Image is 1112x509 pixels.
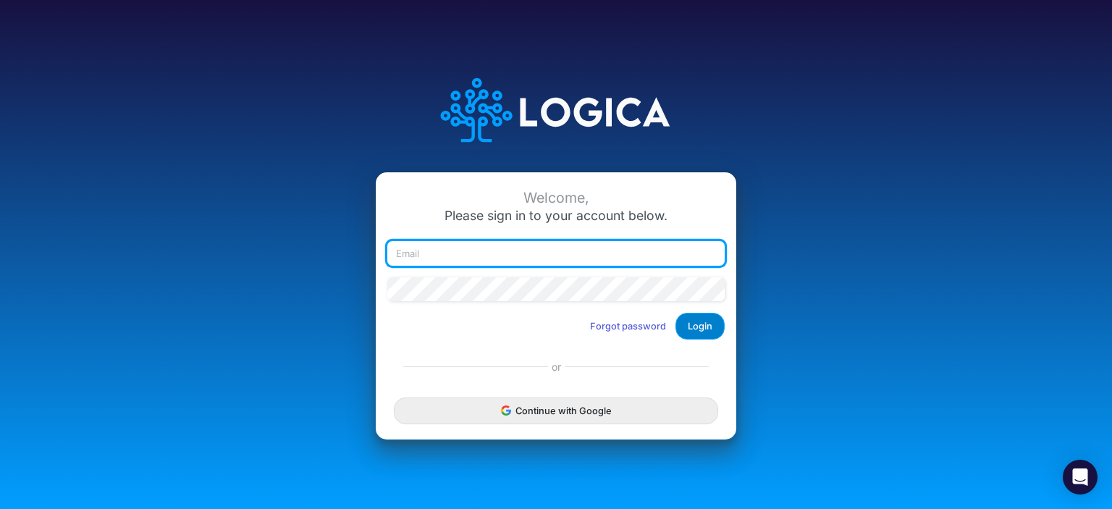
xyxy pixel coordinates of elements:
button: Continue with Google [394,397,718,424]
div: Welcome, [387,190,725,206]
span: Please sign in to your account below. [445,208,667,223]
button: Login [675,313,725,340]
input: Email [387,241,725,266]
div: Open Intercom Messenger [1063,460,1098,495]
button: Forgot password [581,314,675,338]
